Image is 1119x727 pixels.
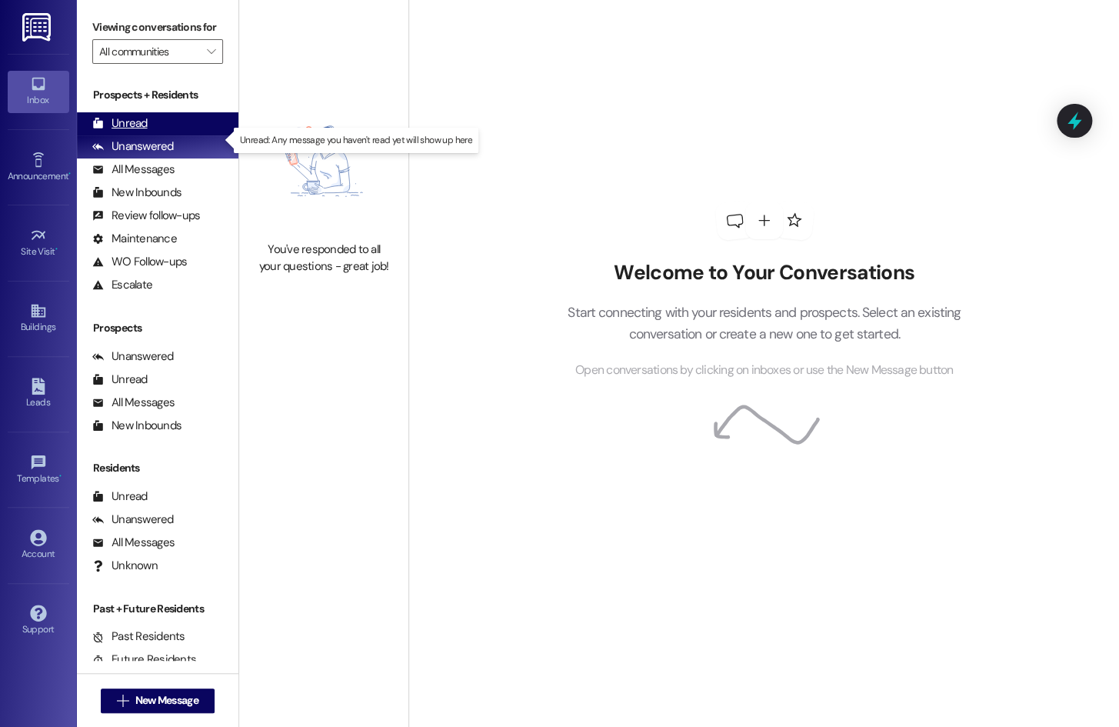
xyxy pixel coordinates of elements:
[68,168,71,179] span: •
[92,629,185,645] div: Past Residents
[117,695,128,707] i: 
[8,71,69,112] a: Inbox
[545,302,984,345] p: Start connecting with your residents and prospects. Select an existing conversation or create a n...
[92,231,177,247] div: Maintenance
[77,460,238,476] div: Residents
[99,39,198,64] input: All communities
[77,320,238,336] div: Prospects
[92,395,175,411] div: All Messages
[206,45,215,58] i: 
[92,162,175,178] div: All Messages
[256,88,391,234] img: empty-state
[77,87,238,103] div: Prospects + Residents
[92,418,182,434] div: New Inbounds
[92,558,158,574] div: Unknown
[92,348,174,365] div: Unanswered
[240,134,472,147] p: Unread: Any message you haven't read yet will show up here
[101,689,215,713] button: New Message
[92,277,152,293] div: Escalate
[92,512,174,528] div: Unanswered
[22,13,54,42] img: ResiDesk Logo
[8,222,69,264] a: Site Visit •
[8,600,69,642] a: Support
[77,601,238,617] div: Past + Future Residents
[8,298,69,339] a: Buildings
[92,208,200,224] div: Review follow-ups
[92,489,148,505] div: Unread
[8,373,69,415] a: Leads
[92,185,182,201] div: New Inbounds
[92,138,174,155] div: Unanswered
[8,449,69,491] a: Templates •
[55,244,58,255] span: •
[256,242,391,275] div: You've responded to all your questions - great job!
[92,254,187,270] div: WO Follow-ups
[92,535,175,551] div: All Messages
[545,261,984,285] h2: Welcome to Your Conversations
[59,471,62,482] span: •
[575,361,953,380] span: Open conversations by clicking on inboxes or use the New Message button
[8,525,69,566] a: Account
[92,15,223,39] label: Viewing conversations for
[92,372,148,388] div: Unread
[92,115,148,132] div: Unread
[92,652,196,668] div: Future Residents
[135,692,198,709] span: New Message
